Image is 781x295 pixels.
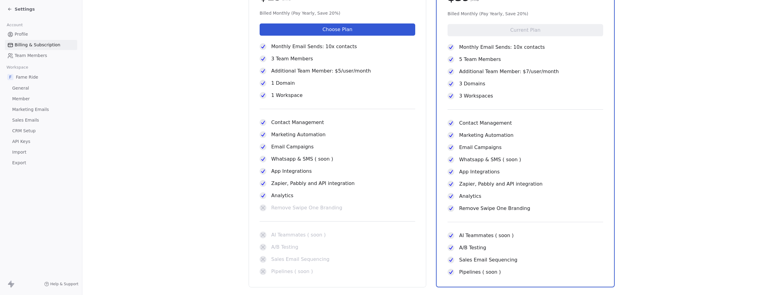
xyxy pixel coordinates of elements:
span: Sales Email Sequencing [459,256,517,264]
span: API Keys [12,138,30,145]
span: 5 Team Members [459,56,501,63]
a: CRM Setup [5,126,77,136]
a: Help & Support [44,282,78,286]
span: Pipelines ( soon ) [459,268,501,276]
span: Analytics [459,193,481,200]
span: CRM Setup [12,128,36,134]
span: Remove Swipe One Branding [459,205,530,212]
a: Sales Emails [5,115,77,125]
span: Account [4,20,25,30]
span: AI Teammates ( soon ) [271,231,326,239]
span: Help & Support [50,282,78,286]
span: Zapier, Pabbly and API integration [459,180,542,188]
span: AI Teammates ( soon ) [459,232,514,239]
span: A/B Testing [459,244,486,251]
span: Whatsapp & SMS ( soon ) [271,155,333,163]
span: Billed Monthly (Pay Yearly, Save 20%) [448,11,603,17]
button: Current Plan [448,24,603,36]
a: Import [5,147,77,157]
span: Additional Team Member: $5/user/month [271,67,371,75]
span: Monthly Email Sends: 10x contacts [459,44,545,51]
a: Member [5,94,77,104]
a: Marketing Emails [5,105,77,115]
a: Settings [7,6,35,12]
a: Billing & Subscription [5,40,77,50]
span: 3 Domains [459,80,485,87]
span: Contact Management [459,119,512,127]
a: Team Members [5,51,77,61]
button: Choose Plan [260,23,415,36]
span: Zapier, Pabbly and API integration [271,180,355,187]
span: Analytics [271,192,293,199]
span: 1 Domain [271,80,295,87]
span: Fame Ride [16,74,38,80]
a: General [5,83,77,93]
span: 3 Workspaces [459,92,493,100]
span: Profile [15,31,28,37]
span: Settings [15,6,35,12]
span: Pipelines ( soon ) [271,268,313,275]
span: A/B Testing [271,243,298,251]
span: Email Campaigns [271,143,314,151]
span: General [12,85,29,91]
span: Export [12,160,26,166]
span: Import [12,149,26,155]
span: Contact Management [271,119,324,126]
span: Workspace [4,63,31,72]
span: Email Campaigns [459,144,502,151]
span: App Integrations [271,168,312,175]
span: Member [12,96,30,102]
span: App Integrations [459,168,500,176]
span: Sales Email Sequencing [271,256,329,263]
span: Monthly Email Sends: 10x contacts [271,43,357,50]
span: Marketing Emails [12,106,49,113]
span: Billing & Subscription [15,42,60,48]
a: Profile [5,29,77,39]
span: Whatsapp & SMS ( soon ) [459,156,521,163]
span: F [7,74,13,80]
span: Marketing Automation [271,131,326,138]
span: Remove Swipe One Branding [271,204,342,211]
span: Sales Emails [12,117,39,123]
span: Billed Monthly (Pay Yearly, Save 20%) [260,10,415,16]
a: Export [5,158,77,168]
span: Team Members [15,52,47,59]
span: Marketing Automation [459,132,513,139]
span: 1 Workspace [271,92,303,99]
a: API Keys [5,137,77,147]
span: 3 Team Members [271,55,313,62]
span: Additional Team Member: $7/user/month [459,68,559,75]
